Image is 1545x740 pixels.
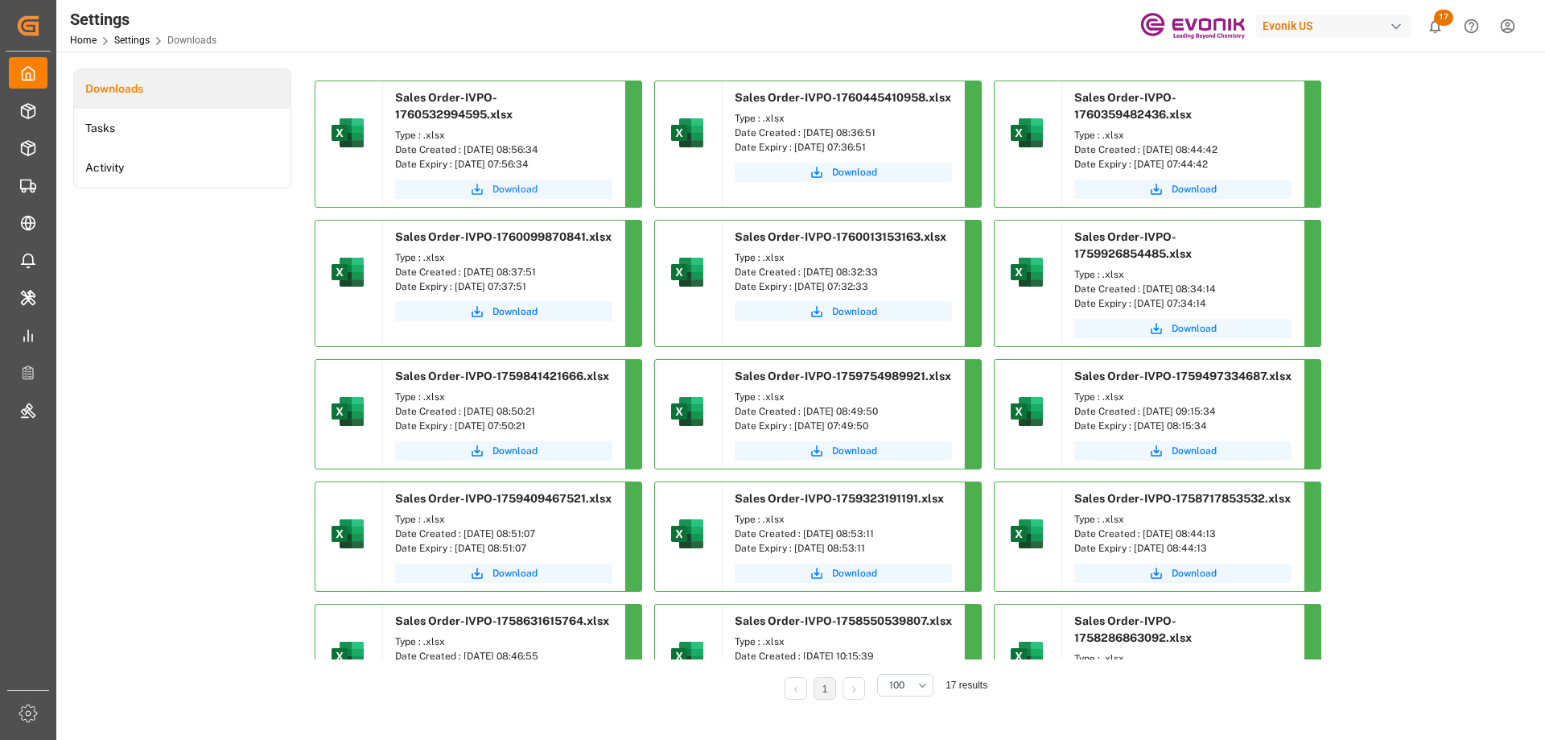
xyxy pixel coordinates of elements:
div: Type : .xlsx [735,512,952,527]
div: Date Created : [DATE] 08:46:55 [395,649,612,664]
div: Date Created : [DATE] 08:44:42 [1074,143,1292,157]
div: Type : .xlsx [1074,651,1292,666]
a: 1 [822,684,828,695]
img: microsoft-excel-2019--v1.png [668,637,707,676]
div: Type : .xlsx [1074,390,1292,404]
div: Date Created : [DATE] 08:32:33 [735,265,952,279]
div: Date Expiry : [DATE] 08:51:07 [395,541,612,556]
span: Sales Order-IVPO-1758550539807.xlsx [735,614,952,627]
span: Download [832,566,877,581]
button: Download [395,564,612,583]
span: Download [492,444,538,458]
img: microsoft-excel-2019--v1.png [1007,515,1046,553]
button: Download [395,302,612,321]
button: Download [1074,319,1292,338]
button: Download [735,302,952,321]
img: microsoft-excel-2019--v1.png [328,114,367,152]
div: Type : .xlsx [395,250,612,265]
img: Evonik-brand-mark-Deep-Purple-RGB.jpeg_1700498283.jpeg [1140,12,1245,40]
div: Date Expiry : [DATE] 07:56:34 [395,157,612,172]
div: Type : .xlsx [395,390,612,404]
div: Date Created : [DATE] 08:51:07 [395,527,612,541]
span: Sales Order-IVPO-1759926854485.xlsx [1074,230,1192,260]
div: Type : .xlsx [1074,512,1292,527]
img: microsoft-excel-2019--v1.png [1007,253,1046,291]
span: 17 results [946,680,987,691]
span: Sales Order-IVPO-1758717853532.xlsx [1074,492,1291,505]
button: Download [1074,564,1292,583]
li: 1 [814,677,836,700]
div: Date Created : [DATE] 08:36:51 [735,126,952,140]
div: Date Expiry : [DATE] 07:50:21 [395,419,612,433]
a: Activity [74,148,290,188]
div: Type : .xlsx [735,111,952,126]
a: Download [395,441,612,461]
div: Type : .xlsx [1074,267,1292,282]
a: Download [735,163,952,182]
span: Sales Order-IVPO-1760359482436.xlsx [1074,91,1192,121]
img: microsoft-excel-2019--v1.png [668,253,707,291]
span: Sales Order-IVPO-1760532994595.xlsx [395,91,513,121]
div: Type : .xlsx [735,635,952,649]
a: Download [1074,441,1292,461]
img: microsoft-excel-2019--v1.png [1007,637,1046,676]
div: Date Expiry : [DATE] 07:32:33 [735,279,952,294]
button: Download [1074,180,1292,199]
img: microsoft-excel-2019--v1.png [328,515,367,553]
div: Date Created : [DATE] 08:53:11 [735,527,952,541]
span: Download [832,444,877,458]
span: Sales Order-IVPO-1759754989921.xlsx [735,370,951,382]
img: microsoft-excel-2019--v1.png [328,392,367,431]
a: Tasks [74,109,290,148]
div: Date Expiry : [DATE] 08:15:34 [1074,419,1292,433]
img: microsoft-excel-2019--v1.png [1007,114,1046,152]
span: Sales Order-IVPO-1760099870841.xlsx [395,230,612,243]
div: Type : .xlsx [395,635,612,649]
div: Settings [70,7,216,31]
li: Previous Page [785,677,807,700]
img: microsoft-excel-2019--v1.png [668,392,707,431]
div: Date Expiry : [DATE] 07:49:50 [735,419,952,433]
span: Download [492,182,538,196]
div: Date Created : [DATE] 08:34:14 [1074,282,1292,296]
img: microsoft-excel-2019--v1.png [668,515,707,553]
span: Download [1172,444,1217,458]
img: microsoft-excel-2019--v1.png [328,253,367,291]
div: Date Created : [DATE] 08:44:13 [1074,527,1292,541]
span: Sales Order-IVPO-1758286863092.xlsx [1074,614,1192,644]
div: Type : .xlsx [735,250,952,265]
span: Download [492,566,538,581]
span: Download [1172,566,1217,581]
li: Downloads [74,69,290,109]
span: Sales Order-IVPO-1759323191191.xlsx [735,492,944,505]
span: Download [1172,321,1217,336]
div: Date Created : [DATE] 08:50:21 [395,404,612,419]
span: Sales Order-IVPO-1760445410958.xlsx [735,91,951,104]
div: Type : .xlsx [395,512,612,527]
span: Sales Order-IVPO-1759409467521.xlsx [395,492,612,505]
span: Download [492,304,538,319]
div: Date Expiry : [DATE] 07:37:51 [395,279,612,294]
span: Download [832,304,877,319]
span: Sales Order-IVPO-1760013153163.xlsx [735,230,946,243]
a: Settings [114,35,150,46]
span: 100 [889,678,904,692]
div: Date Expiry : [DATE] 08:44:13 [1074,541,1292,556]
button: Download [735,564,952,583]
a: Home [70,35,97,46]
div: Type : .xlsx [735,390,952,404]
div: Date Created : [DATE] 09:15:34 [1074,404,1292,419]
button: Download [395,180,612,199]
div: Type : .xlsx [395,128,612,143]
img: microsoft-excel-2019--v1.png [328,637,367,676]
div: Date Expiry : [DATE] 07:34:14 [1074,296,1292,311]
